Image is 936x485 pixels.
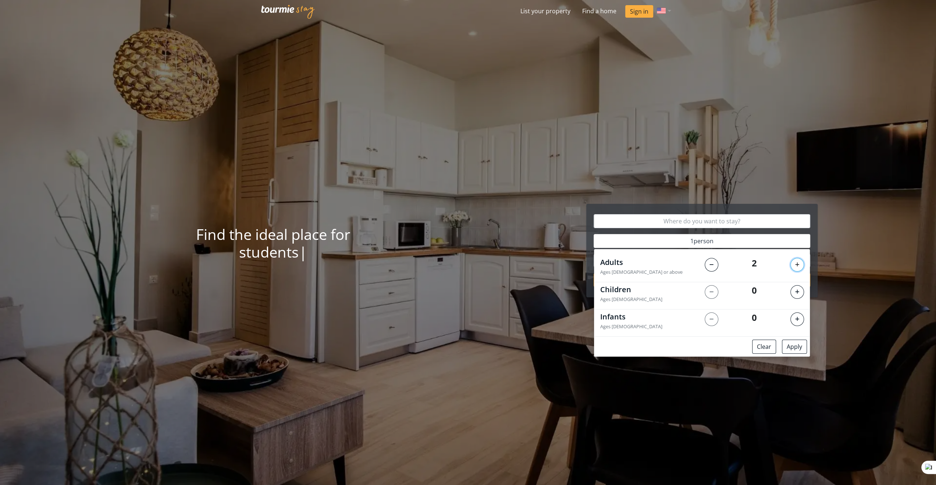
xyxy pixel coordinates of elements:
span: 1 [690,237,713,245]
small: Ages [DEMOGRAPHIC_DATA] [600,323,662,330]
span: person [694,237,713,245]
label: Adults [600,258,623,267]
a: Sign in [625,5,653,18]
a: List your property [515,4,576,18]
h1: Find the ideal place for [81,226,465,261]
button: Clear [752,340,776,354]
strong: 0 [752,284,757,296]
span: s t u d e n t s [239,242,299,262]
label: Children [600,285,631,294]
label: Infants [600,312,625,321]
button: Apply [782,340,807,354]
a: Find a home [576,4,622,18]
button: 1person [594,234,810,248]
img: Tourmie Stay logo white [261,5,315,19]
small: Ages [DEMOGRAPHIC_DATA] [600,296,662,302]
span: | [299,242,307,262]
strong: 0 [752,311,757,323]
small: Ages [DEMOGRAPHIC_DATA] or above [600,269,682,275]
strong: 2 [752,257,757,269]
input: Where do you want to stay? [594,214,810,228]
